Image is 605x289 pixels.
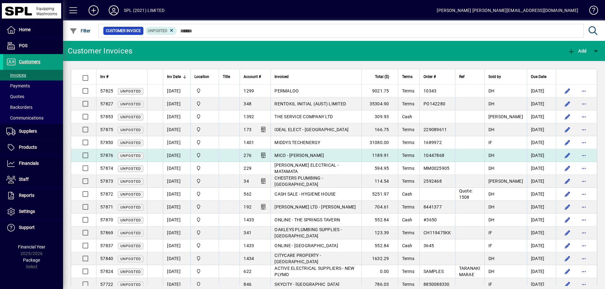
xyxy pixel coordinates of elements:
[423,166,449,171] span: MM0025905
[423,101,445,106] span: PO142280
[163,239,190,252] td: [DATE]
[274,153,324,158] span: MICO - [PERSON_NAME]
[23,258,40,263] span: Package
[562,112,573,122] button: Edit
[562,176,573,186] button: Edit
[459,266,481,277] span: TARANAKI MARAE
[527,149,556,162] td: [DATE]
[402,230,414,235] span: Terms
[488,204,495,209] span: DH
[6,83,30,88] span: Payments
[488,256,495,261] span: DH
[488,230,493,235] span: IF
[163,136,190,149] td: [DATE]
[3,91,63,102] a: Quotes
[274,127,349,132] span: IDEAL ELECT - [GEOGRAPHIC_DATA]
[194,139,215,146] span: SPL (2021) Limited
[562,189,573,199] button: Edit
[19,43,27,48] span: POS
[120,128,141,132] span: Unposted
[3,220,63,236] a: Support
[423,140,442,145] span: 1689972
[402,114,412,119] span: Cash
[194,126,215,133] span: SPL (2021) Limited
[527,188,556,201] td: [DATE]
[148,29,167,33] span: Unposted
[402,282,414,287] span: Terms
[423,217,437,222] span: #3650
[100,256,113,261] span: 57840
[244,243,254,248] span: 1433
[120,102,141,106] span: Unposted
[194,229,215,236] span: SPL (2021) Limited
[562,86,573,96] button: Edit
[402,166,414,171] span: Terms
[488,192,495,197] span: DH
[120,205,141,209] span: Unposted
[100,282,113,287] span: 57722
[423,88,436,93] span: 10343
[361,162,398,175] td: 594.95
[527,252,556,265] td: [DATE]
[6,73,26,78] span: Invoices
[361,97,398,110] td: 35304.90
[361,239,398,252] td: 552.84
[244,179,249,184] span: 34
[274,204,356,209] span: [PERSON_NAME] LTD - [PERSON_NAME]
[274,73,289,80] span: Invoiced
[244,73,267,80] div: Account #
[423,204,442,209] span: 8441377
[423,73,451,80] div: Order #
[437,5,578,15] div: [PERSON_NAME] [PERSON_NAME][EMAIL_ADDRESS][DOMAIN_NAME]
[120,283,141,287] span: Unposted
[100,114,113,119] span: 57853
[120,231,141,235] span: Unposted
[527,239,556,252] td: [DATE]
[3,70,63,81] a: Invoices
[488,127,495,132] span: DH
[527,97,556,110] td: [DATE]
[223,73,230,80] span: Title
[527,85,556,97] td: [DATE]
[562,163,573,173] button: Edit
[3,113,63,123] a: Communications
[100,88,113,93] span: 57825
[274,227,342,238] span: OAKLEYS PLUMBING SUPPLIES - [GEOGRAPHIC_DATA]
[104,5,124,16] button: Profile
[402,88,414,93] span: Terms
[562,241,573,251] button: Edit
[244,204,251,209] span: 192
[361,110,398,123] td: 309.93
[402,217,412,222] span: Cash
[579,202,589,212] button: More options
[194,268,215,275] span: SPL (2021) Limited
[3,156,63,171] a: Financials
[244,256,254,261] span: 1434
[19,177,29,182] span: Staff
[579,99,589,109] button: More options
[163,188,190,201] td: [DATE]
[527,265,556,278] td: [DATE]
[402,204,414,209] span: Terms
[194,281,215,288] span: SPL (2021) Limited
[488,282,493,287] span: IF
[163,97,190,110] td: [DATE]
[120,167,141,171] span: Unposted
[579,253,589,264] button: More options
[100,73,108,80] span: Inv #
[120,270,141,274] span: Unposted
[527,226,556,239] td: [DATE]
[194,165,215,172] span: SPL (2021) Limited
[18,244,45,249] span: Financial Year
[423,282,450,287] span: 8850088330
[194,113,215,120] span: SPL (2021) Limited
[361,252,398,265] td: 1632.29
[194,152,215,159] span: SPL (2021) Limited
[244,269,251,274] span: 622
[527,175,556,188] td: [DATE]
[3,172,63,187] a: Staff
[100,204,113,209] span: 57871
[194,242,215,249] span: SPL (2021) Limited
[68,25,92,36] button: Filter
[100,153,113,158] span: 57876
